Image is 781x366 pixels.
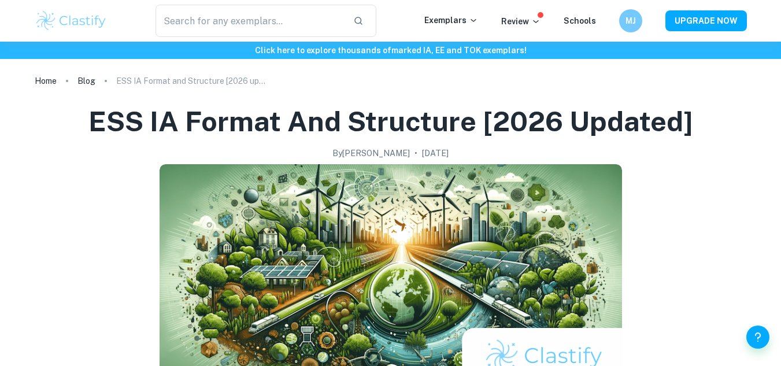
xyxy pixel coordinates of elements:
[88,103,693,140] h1: ESS IA Format and Structure [2026 updated]
[564,16,596,25] a: Schools
[2,44,779,57] h6: Click here to explore thousands of marked IA, EE and TOK exemplars !
[424,14,478,27] p: Exemplars
[501,15,541,28] p: Review
[414,147,417,160] p: •
[35,9,108,32] img: Clastify logo
[156,5,345,37] input: Search for any exemplars...
[332,147,410,160] h2: By [PERSON_NAME]
[422,147,449,160] h2: [DATE]
[77,73,95,89] a: Blog
[624,14,637,27] h6: MJ
[35,73,57,89] a: Home
[116,75,266,87] p: ESS IA Format and Structure [2026 updated]
[665,10,747,31] button: UPGRADE NOW
[746,326,769,349] button: Help and Feedback
[619,9,642,32] button: MJ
